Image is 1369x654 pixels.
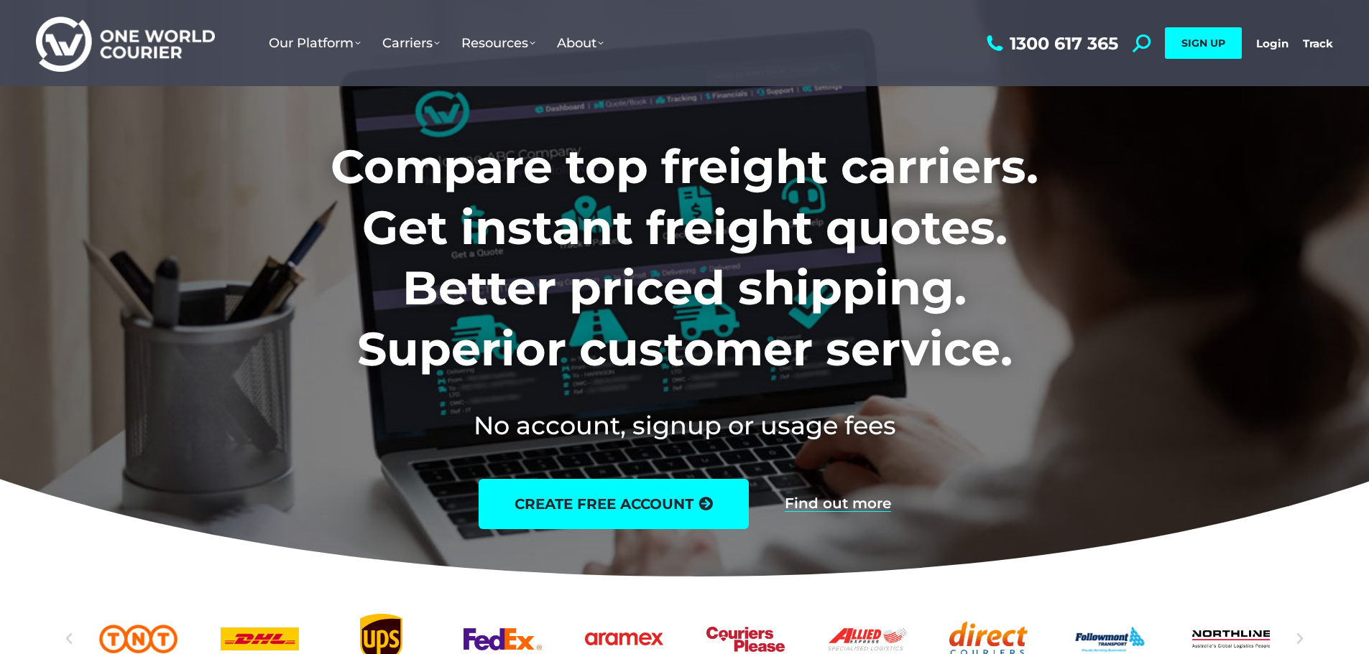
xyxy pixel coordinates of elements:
a: Track [1303,37,1333,50]
a: 1300 617 365 [983,34,1118,52]
span: Carriers [382,35,440,51]
img: One World Courier [36,14,215,73]
a: About [546,21,614,65]
span: SIGN UP [1181,37,1225,50]
a: Our Platform [258,21,372,65]
h1: Compare top freight carriers. Get instant freight quotes. Better priced shipping. Superior custom... [236,136,1133,379]
a: SIGN UP [1165,27,1242,59]
a: Login [1256,37,1289,50]
span: Our Platform [269,35,361,51]
a: Carriers [372,21,451,65]
span: Resources [461,35,535,51]
a: Resources [451,21,546,65]
span: About [557,35,604,51]
a: Find out more [785,496,891,512]
a: create free account [479,479,749,529]
h2: No account, signup or usage fees [236,408,1133,443]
